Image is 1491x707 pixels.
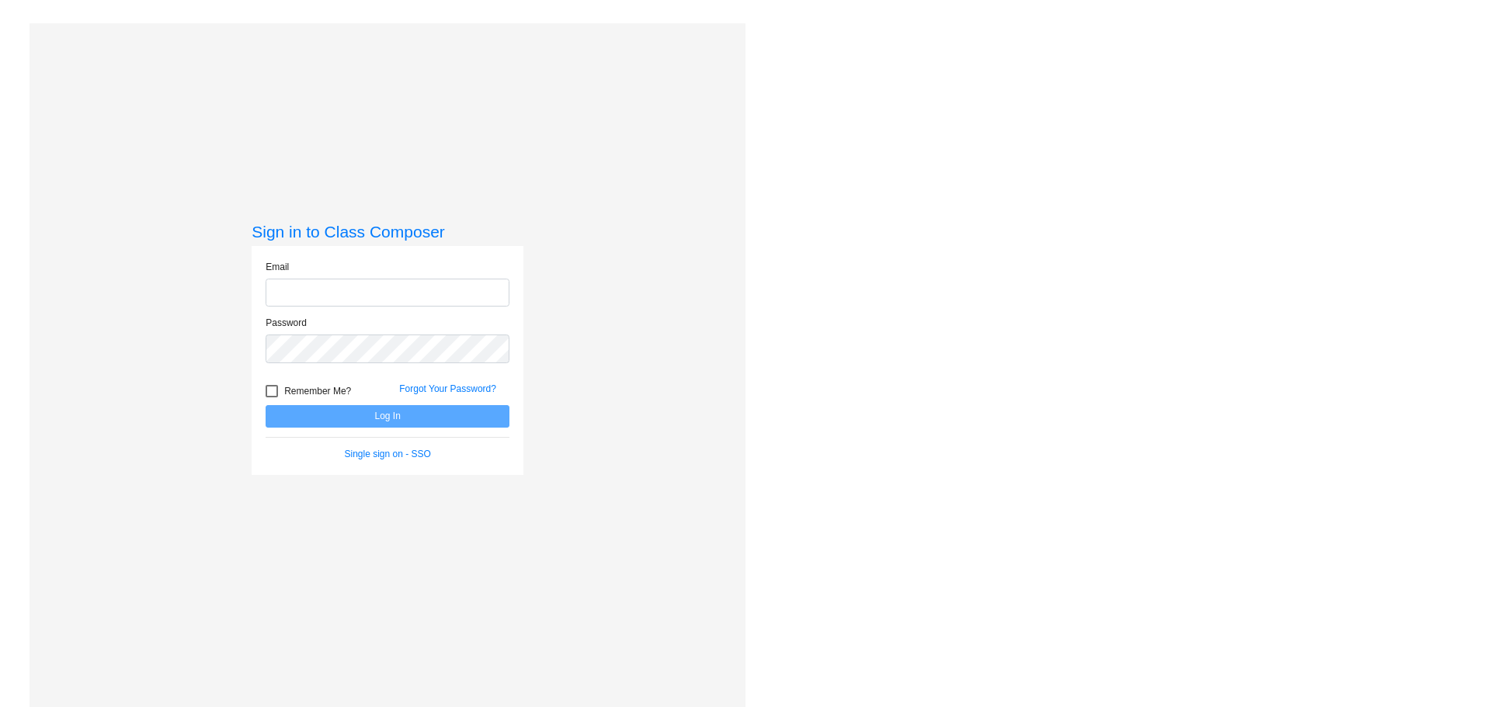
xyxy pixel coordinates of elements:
button: Log In [266,405,509,428]
label: Email [266,260,289,274]
h3: Sign in to Class Composer [252,222,523,241]
a: Forgot Your Password? [399,383,496,394]
a: Single sign on - SSO [345,449,431,459]
label: Password [266,316,307,330]
span: Remember Me? [284,382,351,400]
